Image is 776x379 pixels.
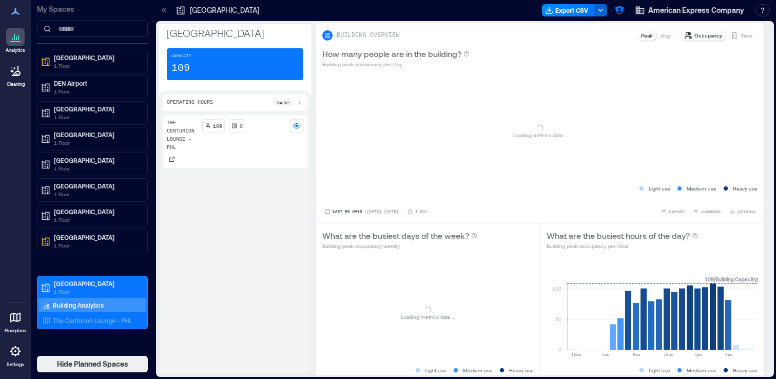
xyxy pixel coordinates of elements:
p: Occupancy [694,31,722,40]
p: 1 Day [415,209,428,215]
p: 1 Floor [54,62,140,70]
p: [GEOGRAPHIC_DATA] [54,207,140,216]
p: 0 [240,122,243,130]
p: Heavy use [733,366,758,374]
p: Building peak occupancy per Day [322,60,470,68]
p: [GEOGRAPHIC_DATA] [54,182,140,190]
a: Analytics [3,25,28,56]
p: Peak [641,31,652,40]
p: Analytics [6,47,25,53]
button: Export CSV [542,4,594,16]
p: [GEOGRAPHIC_DATA] [167,26,303,40]
text: 4am [602,352,610,357]
p: Settings [7,362,24,368]
p: 1 Floor [54,241,140,250]
p: My Spaces [37,4,148,14]
p: Light use [649,366,670,374]
p: What are the busiest hours of the day? [547,230,690,242]
p: 5a - 9p [277,100,289,106]
button: COMPARE [691,206,723,217]
span: American Express Company [648,5,744,15]
a: Floorplans [2,305,29,337]
p: [GEOGRAPHIC_DATA] [54,156,140,164]
p: How many people are in the building? [322,48,461,60]
p: Floorplans [5,328,26,334]
p: [GEOGRAPHIC_DATA] [54,53,140,62]
p: Building peak occupancy per Hour [547,242,698,250]
tspan: 0 [558,346,561,352]
p: 1 Floor [54,190,140,198]
tspan: 50 [555,316,561,322]
tspan: 100 [552,286,561,292]
p: 109 [213,122,222,130]
p: BUILDING OVERVIEW [337,31,399,40]
p: Operating Hours [167,99,213,107]
p: 109 [171,61,190,75]
a: Cleaning [3,59,28,90]
p: 1 Floor [54,113,140,121]
p: Loading metrics data ... [401,313,455,321]
p: Medium use [687,184,716,193]
p: Loading metrics data ... [513,131,567,139]
p: Medium use [687,366,716,374]
p: Cleaning [7,81,25,87]
button: Last 90 Days |[DATE]-[DATE] [322,206,401,217]
p: The Centurion Lounge - PHL [167,119,198,152]
text: 12am [571,352,581,357]
p: [GEOGRAPHIC_DATA] [54,233,140,241]
p: DEN Airport [54,79,140,87]
p: 1 Floor [54,139,140,147]
span: EXPORT [669,209,685,215]
span: OPTIONS [738,209,755,215]
p: Heavy use [733,184,758,193]
p: Building Analytics [53,301,104,309]
button: EXPORT [658,206,687,217]
p: 1 Floor [54,164,140,173]
text: 12pm [664,352,673,357]
p: Light use [649,184,670,193]
p: The Centurion Lounge - PHL [53,316,132,325]
p: [GEOGRAPHIC_DATA] [54,279,140,288]
text: 8am [633,352,641,357]
p: Avg [661,31,670,40]
p: Capacity [171,53,191,59]
text: 4pm [694,352,702,357]
p: What are the busiest days of the week? [322,230,469,242]
button: OPTIONS [727,206,758,217]
p: 1 Floor [54,288,140,296]
p: 1 Floor [54,216,140,224]
p: [GEOGRAPHIC_DATA] [190,5,259,15]
p: 1 Floor [54,87,140,96]
p: [GEOGRAPHIC_DATA] [54,105,140,113]
p: Light use [425,366,447,374]
text: 8pm [725,352,733,357]
p: [GEOGRAPHIC_DATA] [54,130,140,139]
p: Visits [741,31,752,40]
span: Hide Planned Spaces [57,359,128,369]
button: Hide Planned Spaces [37,356,148,372]
p: Medium use [463,366,493,374]
span: COMPARE [701,209,721,215]
p: Building peak occupancy weekly [322,242,477,250]
a: Settings [3,339,28,371]
button: American Express Company [632,2,747,18]
p: Heavy use [509,366,534,374]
